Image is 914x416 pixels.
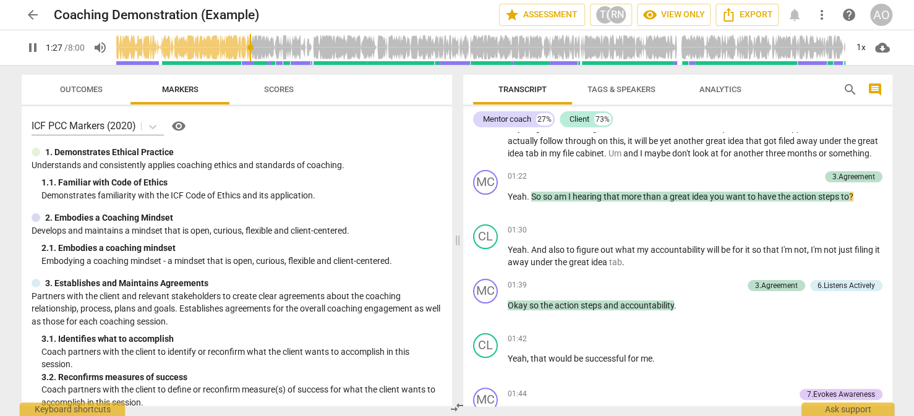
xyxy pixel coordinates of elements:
[832,171,875,182] div: 3.Agreement
[473,333,498,358] div: Change speaker
[576,148,604,158] span: cabinet
[849,192,853,202] span: ?
[766,148,787,158] span: three
[41,371,442,384] div: 3. 2. Reconfirms measures of success
[570,113,589,125] div: Client
[621,192,643,202] span: more
[25,40,40,55] span: pause
[604,192,621,202] span: that
[693,148,711,158] span: look
[840,80,860,100] button: Search
[640,148,644,158] span: I
[473,224,498,249] div: Change speaker
[543,192,554,202] span: so
[779,136,797,146] span: filed
[499,4,585,26] button: Assessment
[569,257,591,267] span: great
[531,245,549,255] span: And
[527,192,531,202] span: .
[781,245,794,255] span: I'm
[643,7,705,22] span: View only
[818,192,841,202] span: steps
[554,192,568,202] span: am
[660,136,673,146] span: yet
[778,192,792,202] span: the
[875,40,890,55] span: cloud_download
[555,300,581,310] span: action
[531,257,555,267] span: under
[573,192,604,202] span: hearing
[169,116,189,136] button: Help
[643,192,663,202] span: than
[758,192,778,202] span: have
[649,136,660,146] span: be
[745,245,752,255] span: it
[811,245,824,255] span: I'm
[787,148,819,158] span: months
[45,211,173,224] p: 2. Embodies a Coaching Mindset
[865,80,885,100] button: Show/Hide comments
[628,136,634,146] span: it
[64,43,85,53] span: / 8:00
[60,85,103,94] span: Outcomes
[526,148,540,158] span: tab
[505,7,519,22] span: star
[763,245,781,255] span: that
[45,277,208,290] p: 3. Establishes and Maintains Agreements
[634,136,649,146] span: will
[576,245,600,255] span: figure
[41,346,442,371] p: Coach partners with the client to identify or reconfirm what the client wants to accomplish in th...
[752,245,763,255] span: so
[41,255,442,268] p: Embodying a coaching mindset - a mindset that is open, curious, flexible and client-centered.
[171,119,186,134] span: visibility
[581,300,604,310] span: steps
[531,354,549,363] span: that
[598,136,610,146] span: on
[620,300,674,310] span: accountability
[807,389,875,400] div: 7.Evokes Awareness
[733,148,766,158] span: another
[41,383,442,409] p: Coach partners with the client to define or reconfirm measure(s) of success for what the client w...
[563,148,576,158] span: file
[565,136,598,146] span: through
[628,354,641,363] span: for
[692,192,710,202] span: idea
[841,192,849,202] span: to
[764,136,779,146] span: got
[41,176,442,189] div: 1. 1. Familiar with Code of Ethics
[794,245,807,255] span: not
[600,245,615,255] span: out
[807,245,811,255] span: ,
[710,192,726,202] span: you
[755,280,798,291] div: 3.Agreement
[591,257,609,267] span: idea
[46,43,62,53] span: 1:27
[797,136,819,146] span: away
[555,257,569,267] span: the
[594,113,611,125] div: 73%
[609,148,623,158] span: Filler word
[715,4,779,26] button: Export
[643,7,657,22] span: visibility
[673,136,706,146] span: another
[162,85,199,94] span: Markers
[819,148,829,158] span: or
[32,224,442,237] p: Develops and maintains a mindset that is open, curious, flexible and client-centered.
[869,148,872,158] span: .
[505,7,579,22] span: Assessment
[549,245,566,255] span: also
[89,36,111,59] button: Volume
[596,6,614,24] div: T(
[637,4,711,26] button: View only
[720,148,733,158] span: for
[508,171,527,182] span: 01:22
[508,225,527,236] span: 01:30
[838,4,860,26] a: Help
[615,245,637,255] span: what
[604,300,620,310] span: and
[870,4,892,26] div: AO
[824,245,839,255] span: not
[540,300,555,310] span: the
[641,354,652,363] span: me
[508,192,527,202] span: Yeah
